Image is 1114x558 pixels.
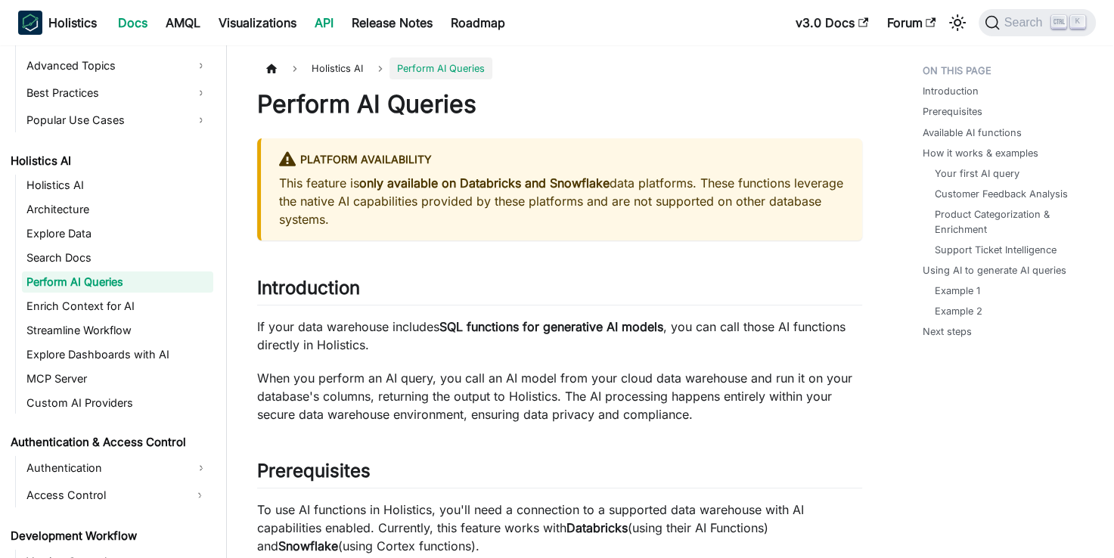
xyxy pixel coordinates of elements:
[923,146,1038,160] a: How it works & examples
[22,175,213,196] a: Holistics AI
[22,483,186,507] a: Access Control
[257,369,862,423] p: When you perform an AI query, you call an AI model from your cloud data warehouse and run it on y...
[22,199,213,220] a: Architecture
[186,483,213,507] button: Expand sidebar category 'Access Control'
[923,324,972,339] a: Next steps
[945,11,970,35] button: Switch between dark and light mode (currently light mode)
[257,89,862,119] h1: Perform AI Queries
[923,84,979,98] a: Introduction
[22,271,213,293] a: Perform AI Queries
[279,150,844,170] div: Platform Availability
[877,11,945,35] a: Forum
[22,54,213,78] a: Advanced Topics
[935,284,980,298] a: Example 1
[22,368,213,389] a: MCP Server
[439,319,663,334] strong: SQL functions for generative AI models
[22,223,213,244] a: Explore Data
[359,175,610,191] strong: only available on Databricks and Snowflake
[566,520,628,535] strong: Databricks
[22,320,213,341] a: Streamline Workflow
[18,11,42,35] img: Holistics
[257,57,862,79] nav: Breadcrumbs
[1070,15,1085,29] kbd: K
[22,247,213,268] a: Search Docs
[935,304,982,318] a: Example 2
[22,344,213,365] a: Explore Dashboards with AI
[979,9,1096,36] button: Search (Ctrl+K)
[22,81,213,105] a: Best Practices
[923,104,982,119] a: Prerequisites
[787,11,877,35] a: v3.0 Docs
[935,207,1084,236] a: Product Categorization & Enrichment
[48,14,97,32] b: Holistics
[22,456,213,480] a: Authentication
[22,392,213,414] a: Custom AI Providers
[257,460,862,488] h2: Prerequisites
[22,296,213,317] a: Enrich Context for AI
[6,432,213,453] a: Authentication & Access Control
[935,166,1019,181] a: Your first AI query
[18,11,97,35] a: HolisticsHolistics
[343,11,442,35] a: Release Notes
[6,150,213,172] a: Holistics AI
[209,11,306,35] a: Visualizations
[304,57,371,79] span: Holistics AI
[923,263,1066,277] a: Using AI to generate AI queries
[157,11,209,35] a: AMQL
[257,277,862,305] h2: Introduction
[22,108,213,132] a: Popular Use Cases
[279,174,844,228] p: This feature is data platforms. These functions leverage the native AI capabilities provided by t...
[257,318,862,354] p: If your data warehouse includes , you can call those AI functions directly in Holistics.
[923,126,1022,140] a: Available AI functions
[257,57,286,79] a: Home page
[1000,16,1052,29] span: Search
[389,57,492,79] span: Perform AI Queries
[306,11,343,35] a: API
[935,187,1068,201] a: Customer Feedback Analysis
[442,11,514,35] a: Roadmap
[109,11,157,35] a: Docs
[257,501,862,555] p: To use AI functions in Holistics, you'll need a connection to a supported data warehouse with AI ...
[6,525,213,547] a: Development Workflow
[935,243,1057,257] a: Support Ticket Intelligence
[278,538,338,553] strong: Snowflake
